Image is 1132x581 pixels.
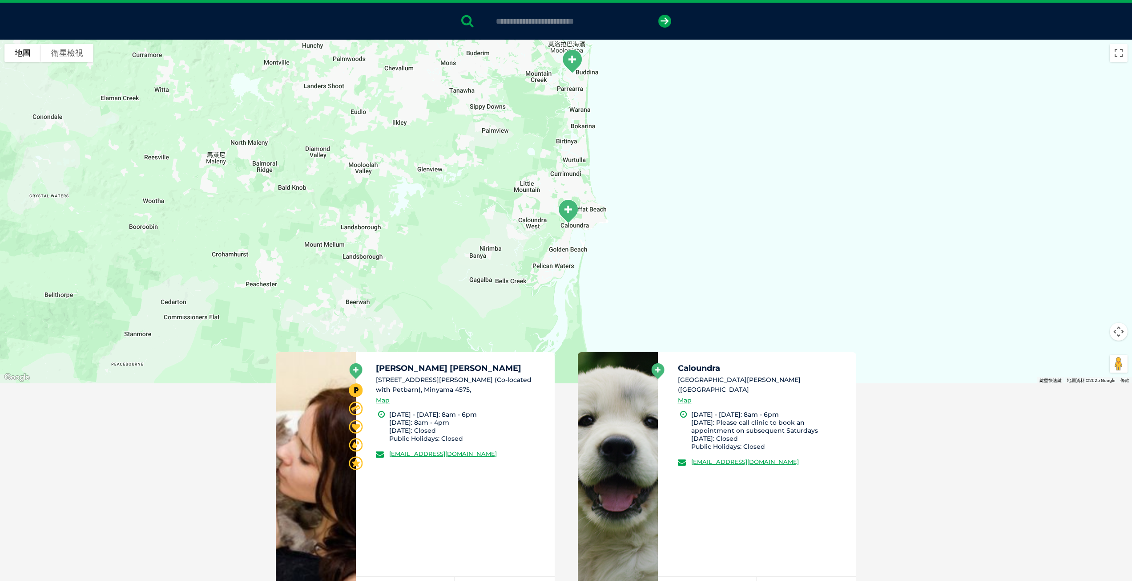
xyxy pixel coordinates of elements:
[691,410,849,451] li: [DATE] - [DATE]: 8am - 6pm [DATE]: Please call clinic to book an appointment on subsequent Saturd...
[2,372,32,383] img: Google
[376,364,547,372] h5: [PERSON_NAME] [PERSON_NAME]
[691,458,799,465] a: [EMAIL_ADDRESS][DOMAIN_NAME]
[376,395,390,406] a: Map
[678,395,692,406] a: Map
[1110,44,1128,62] button: 切換全螢幕檢視
[1039,378,1062,384] button: 鍵盤快速鍵
[678,375,849,394] li: [GEOGRAPHIC_DATA][PERSON_NAME] ([GEOGRAPHIC_DATA]
[376,375,547,394] li: [STREET_ADDRESS][PERSON_NAME] (Co-located with Petbarn), Minyama 4575,
[678,364,849,372] h5: Caloundra
[389,410,547,443] li: [DATE] - [DATE]: 8am - 6pm [DATE]: 8am - 4pm [DATE]: Closed Public Holidays: Closed
[41,44,93,62] button: 顯示衛星圖
[4,44,41,62] button: 顯示街道地圖
[1110,323,1128,341] button: 地圖攝影機控制項
[1120,378,1129,383] a: 條款 (在新分頁中開啟)
[2,372,32,383] a: 在 Google 地圖上開啟這個區域 (開啟新視窗)
[1110,355,1128,373] button: 將衣夾人拖曳到地圖上，就能開啟街景服務
[553,195,583,227] div: Caloundra
[557,45,587,77] div: Kawana Waters
[389,450,497,457] a: [EMAIL_ADDRESS][DOMAIN_NAME]
[1067,378,1115,383] span: 地圖資料 ©2025 Google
